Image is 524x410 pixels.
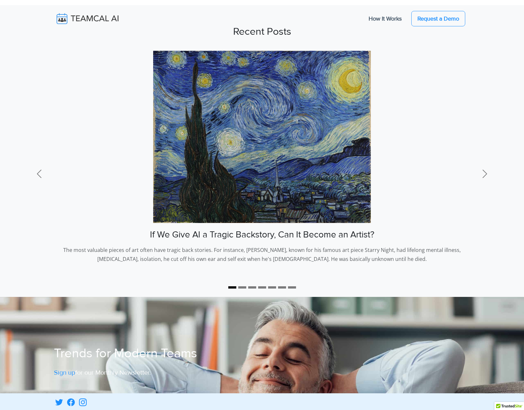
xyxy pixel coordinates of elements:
a: Request a Demo [411,11,465,26]
h5: for our Monthly Newsletter. [54,369,293,377]
a: Sign up [54,369,75,377]
img: image of If We Give AI a Tragic Backstory, Can It Become an Artist? [153,51,371,223]
h1: Trends for Modern Teams [54,346,293,361]
a: How It Works [362,12,408,25]
h3: If We Give AI a Tragic Backstory, Can It Become an Artist? [54,229,470,240]
p: The most valuable pieces of art often have tragic back stories. For instance, [PERSON_NAME], know... [54,245,470,266]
